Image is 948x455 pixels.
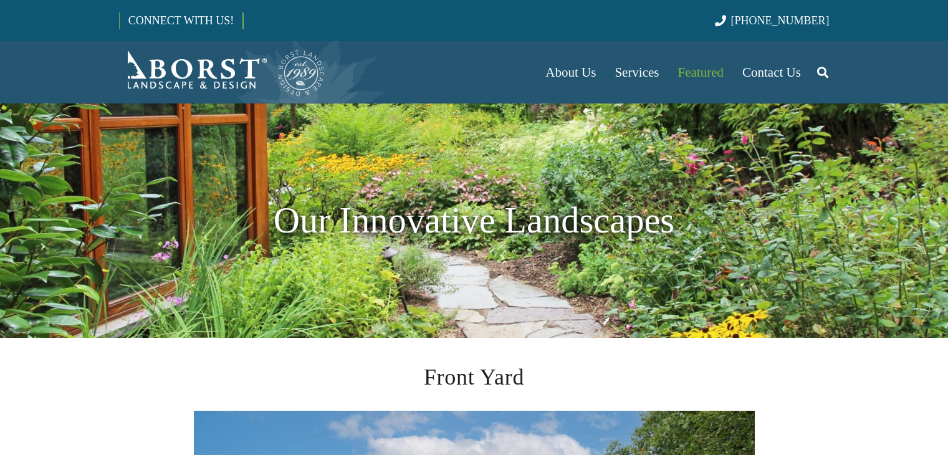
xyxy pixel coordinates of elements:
a: Featured [669,41,733,103]
h1: Our Innovative Landscapes [119,193,830,248]
h2: Front Yard [194,360,755,394]
span: Contact Us [742,65,801,80]
a: CONNECT WITH US! [120,6,242,36]
span: About Us [545,65,596,80]
span: [PHONE_NUMBER] [731,14,830,27]
a: About Us [536,41,605,103]
a: Contact Us [733,41,810,103]
a: Search [810,57,835,88]
a: Services [605,41,668,103]
a: [PHONE_NUMBER] [715,14,829,27]
span: Services [615,65,659,80]
a: Borst-Logo [119,47,326,97]
span: Featured [678,65,724,80]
